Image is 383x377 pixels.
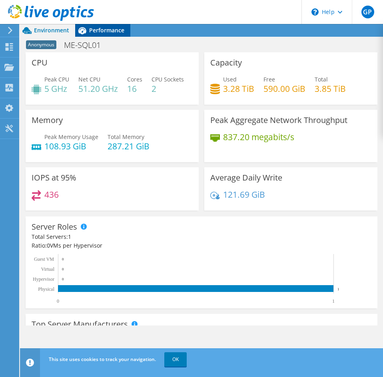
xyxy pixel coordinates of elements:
[127,75,142,83] span: Cores
[315,75,328,83] span: Total
[33,276,54,282] text: Hypervisor
[32,232,201,241] div: Total Servers:
[34,256,54,262] text: Guest VM
[164,352,187,367] a: OK
[44,133,98,141] span: Peak Memory Usage
[108,142,150,151] h4: 287.21 GiB
[34,26,69,34] span: Environment
[78,84,118,93] h4: 51.20 GHz
[57,298,59,304] text: 0
[32,173,76,182] h3: IOPS at 95%
[361,6,374,18] span: GP
[32,320,128,329] h3: Top Server Manufacturers
[337,287,339,291] text: 1
[223,84,254,93] h4: 3.28 TiB
[26,40,56,49] span: Anonymous
[223,75,237,83] span: Used
[311,8,319,16] svg: \n
[210,116,347,125] h3: Peak Aggregate Network Throughput
[223,190,265,199] h4: 121.69 GiB
[152,84,184,93] h4: 2
[32,116,63,125] h3: Memory
[152,75,184,83] span: CPU Sockets
[47,242,50,249] span: 0
[32,222,77,231] h3: Server Roles
[210,173,282,182] h3: Average Daily Write
[89,26,124,34] span: Performance
[44,142,98,151] h4: 108.93 GiB
[44,84,69,93] h4: 5 GHz
[263,84,305,93] h4: 590.00 GiB
[108,133,144,141] span: Total Memory
[68,233,71,240] span: 1
[315,84,346,93] h4: 3.85 TiB
[210,58,242,67] h3: Capacity
[32,58,48,67] h3: CPU
[44,190,59,199] h4: 436
[127,84,142,93] h4: 16
[60,41,113,50] h1: ME-SQL01
[78,75,100,83] span: Net CPU
[62,257,64,261] text: 0
[41,266,55,272] text: Virtual
[263,75,275,83] span: Free
[223,133,294,141] h4: 837.20 megabits/s
[49,356,156,363] span: This site uses cookies to track your navigation.
[332,298,335,304] text: 1
[62,267,64,271] text: 0
[32,241,371,250] div: Ratio: VMs per Hypervisor
[62,277,64,281] text: 0
[44,75,69,83] span: Peak CPU
[38,286,54,292] text: Physical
